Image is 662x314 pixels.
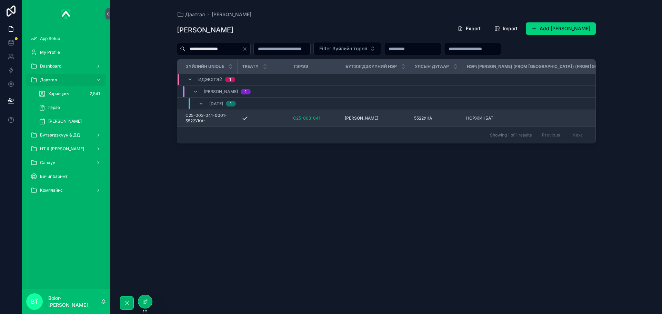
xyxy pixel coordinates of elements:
[204,89,238,94] span: [PERSON_NAME]
[245,89,247,94] div: 1
[209,101,223,107] span: [DATE]
[40,50,60,55] span: My Profile
[34,88,106,100] a: Харилцагч2,541
[345,115,378,121] span: [PERSON_NAME]
[414,115,458,121] a: 5522УКА
[26,129,106,141] a: Бүтээгдэхүүн & ДД
[40,132,80,138] span: Бүтээгдэхүүн & ДД
[490,132,532,138] span: Showing 1 of 1 results
[229,77,231,82] div: 1
[26,46,106,59] a: My Profile
[452,22,486,35] button: Export
[61,8,71,19] img: App logo
[198,77,222,82] span: Идэвхтэй
[467,64,636,69] span: Нэр/[PERSON_NAME] (from [GEOGRAPHIC_DATA]) (from [GEOGRAPHIC_DATA])
[40,188,63,193] span: Комплайнс
[26,184,106,196] a: Комплайнс
[415,64,449,69] span: Улсын дугаар
[489,22,523,35] button: Import
[88,90,102,98] div: 2,541
[242,46,250,52] button: Clear
[40,160,55,165] span: Санхүү
[34,101,106,114] a: Гэрээ
[34,115,106,128] a: [PERSON_NAME]
[503,25,518,32] span: Import
[40,63,61,69] span: Dashboard
[48,91,69,97] span: Харилцагч
[48,105,60,110] span: Гэрээ
[40,146,84,152] span: НТ & [PERSON_NAME]
[177,11,205,18] a: Даатгал
[294,64,308,69] span: Гэрээ
[26,60,106,72] a: Dashboard
[242,64,259,69] span: Treaty
[26,32,106,45] a: App Setup
[26,74,106,86] a: Даатгал
[186,64,224,69] span: Зүйлийн unique
[48,295,101,308] p: Bolor-[PERSON_NAME]
[22,28,110,205] div: scrollable content
[31,297,38,306] span: BT
[466,115,493,121] span: НОРЖИНБАТ
[313,42,381,55] button: Select Button
[319,45,367,52] span: Filter Зүйлийн төрөл
[177,25,233,35] h1: [PERSON_NAME]
[185,11,205,18] span: Даатгал
[345,115,406,121] a: [PERSON_NAME]
[26,143,106,155] a: НТ & [PERSON_NAME]
[212,11,251,18] a: [PERSON_NAME]
[40,174,68,179] span: Бичиг баримт
[230,101,232,107] div: 1
[526,22,596,35] button: Add [PERSON_NAME]
[345,64,397,69] span: Бүтээгдэхүүний нэр
[293,115,320,121] a: C25-003-041
[26,170,106,183] a: Бичиг баримт
[48,119,82,124] span: [PERSON_NAME]
[40,36,60,41] span: App Setup
[40,77,57,83] span: Даатгал
[414,115,432,121] span: 5522УКА
[466,115,645,121] a: НОРЖИНБАТ
[26,156,106,169] a: Санхүү
[293,115,337,121] a: C25-003-041
[185,113,233,124] a: C25-003-041-0001-5522УКА-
